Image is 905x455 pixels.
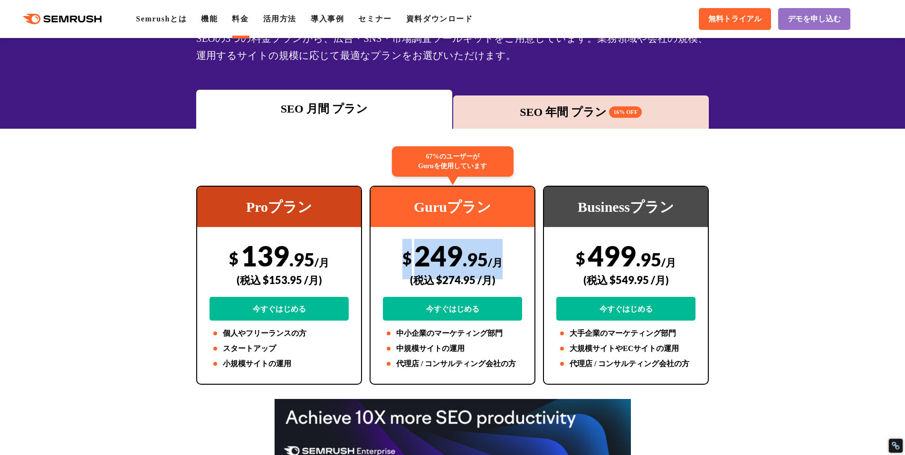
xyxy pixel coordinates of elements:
a: 機能 [201,15,218,23]
li: 小規模サイトの運用 [210,358,349,370]
a: 今すぐはじめる [383,297,522,321]
div: 499 [556,239,695,321]
span: .95 [289,248,314,270]
div: Restore Info Box &#10;&#10;NoFollow Info:&#10; META-Robots NoFollow: &#09;false&#10; META-Robots ... [891,441,900,450]
div: 139 [210,239,349,321]
li: 代理店 / コンサルティング会社の方 [556,358,695,370]
span: .95 [636,248,661,270]
div: SEO 月間 プラン [201,100,448,117]
li: 代理店 / コンサルティング会社の方 [383,358,522,370]
span: /月 [314,256,329,269]
div: 67%のユーザーが Guruを使用しています [392,146,514,177]
span: $ [402,248,412,268]
span: /月 [661,256,676,269]
a: 活用方法 [263,15,296,23]
span: デモを申し込む [788,14,841,24]
li: 中規模サイトの運用 [383,343,522,354]
li: スタートアップ [210,343,349,354]
li: 中小企業のマーケティング部門 [383,328,522,339]
a: セミナー [358,15,391,23]
li: 大手企業のマーケティング部門 [556,328,695,339]
a: 資料ダウンロード [406,15,473,23]
span: $ [229,248,238,268]
div: Businessプラン [544,187,708,227]
div: 249 [383,239,522,321]
a: 今すぐはじめる [210,297,349,321]
span: /月 [488,256,503,269]
div: SEO 年間 プラン [458,104,705,121]
a: Semrushとは [136,15,187,23]
li: 大規模サイトやECサイトの運用 [556,343,695,354]
span: 16% OFF [609,106,642,118]
a: 導入事例 [311,15,344,23]
div: Proプラン [197,187,361,227]
a: 料金 [232,15,248,23]
a: デモを申し込む [778,8,850,30]
span: .95 [463,248,488,270]
div: (税込 $153.95 /月) [210,263,349,297]
div: SEOの3つの料金プランから、広告・SNS・市場調査ツールキットをご用意しています。業務領域や会社の規模、運用するサイトの規模に応じて最適なプランをお選びいただけます。 [196,30,709,64]
span: 無料トライアル [708,14,762,24]
a: 今すぐはじめる [556,297,695,321]
li: 個人やフリーランスの方 [210,328,349,339]
span: $ [576,248,585,268]
div: Guruプラン [371,187,534,227]
div: (税込 $274.95 /月) [383,263,522,297]
a: 無料トライアル [699,8,771,30]
div: (税込 $549.95 /月) [556,263,695,297]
